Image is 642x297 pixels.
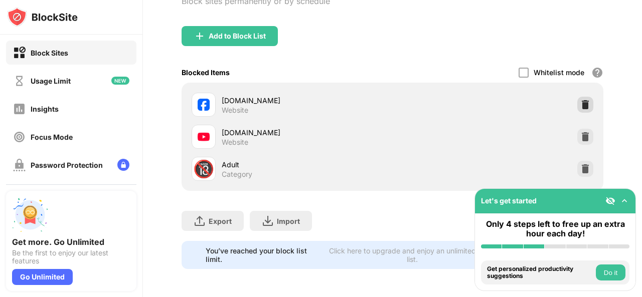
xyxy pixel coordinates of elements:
img: favicons [198,131,210,143]
div: Website [222,138,248,147]
img: lock-menu.svg [117,159,129,171]
div: Blocked Items [182,68,230,77]
img: push-unlimited.svg [12,197,48,233]
img: eye-not-visible.svg [605,196,615,206]
img: new-icon.svg [111,77,129,85]
button: Do it [596,264,625,280]
img: focus-off.svg [13,131,26,143]
img: logo-blocksite.svg [7,7,78,27]
div: Insights [31,105,59,113]
div: [DOMAIN_NAME] [222,95,393,106]
div: Block Sites [31,49,68,57]
div: Password Protection [31,161,103,169]
img: omni-setup-toggle.svg [619,196,629,206]
div: [DOMAIN_NAME] [222,127,393,138]
img: favicons [198,99,210,111]
div: Focus Mode [31,133,73,141]
div: Usage Limit [31,77,71,85]
div: Add to Block List [209,32,266,40]
div: You’ve reached your block list limit. [206,246,320,263]
div: Get personalized productivity suggestions [487,265,593,280]
div: Go Unlimited [12,269,73,285]
div: Adult [222,159,393,170]
div: Get more. Go Unlimited [12,237,130,247]
img: block-on.svg [13,47,26,59]
div: Import [277,217,300,225]
img: time-usage-off.svg [13,75,26,87]
div: 🔞 [193,159,214,179]
div: Let's get started [481,196,537,205]
div: Category [222,170,252,179]
div: Be the first to enjoy our latest features [12,249,130,265]
img: insights-off.svg [13,103,26,115]
div: Click here to upgrade and enjoy an unlimited block list. [327,246,499,263]
div: Export [209,217,232,225]
div: Website [222,106,248,115]
img: password-protection-off.svg [13,159,26,171]
div: Whitelist mode [534,68,584,77]
div: Only 4 steps left to free up an extra hour each day! [481,219,629,238]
